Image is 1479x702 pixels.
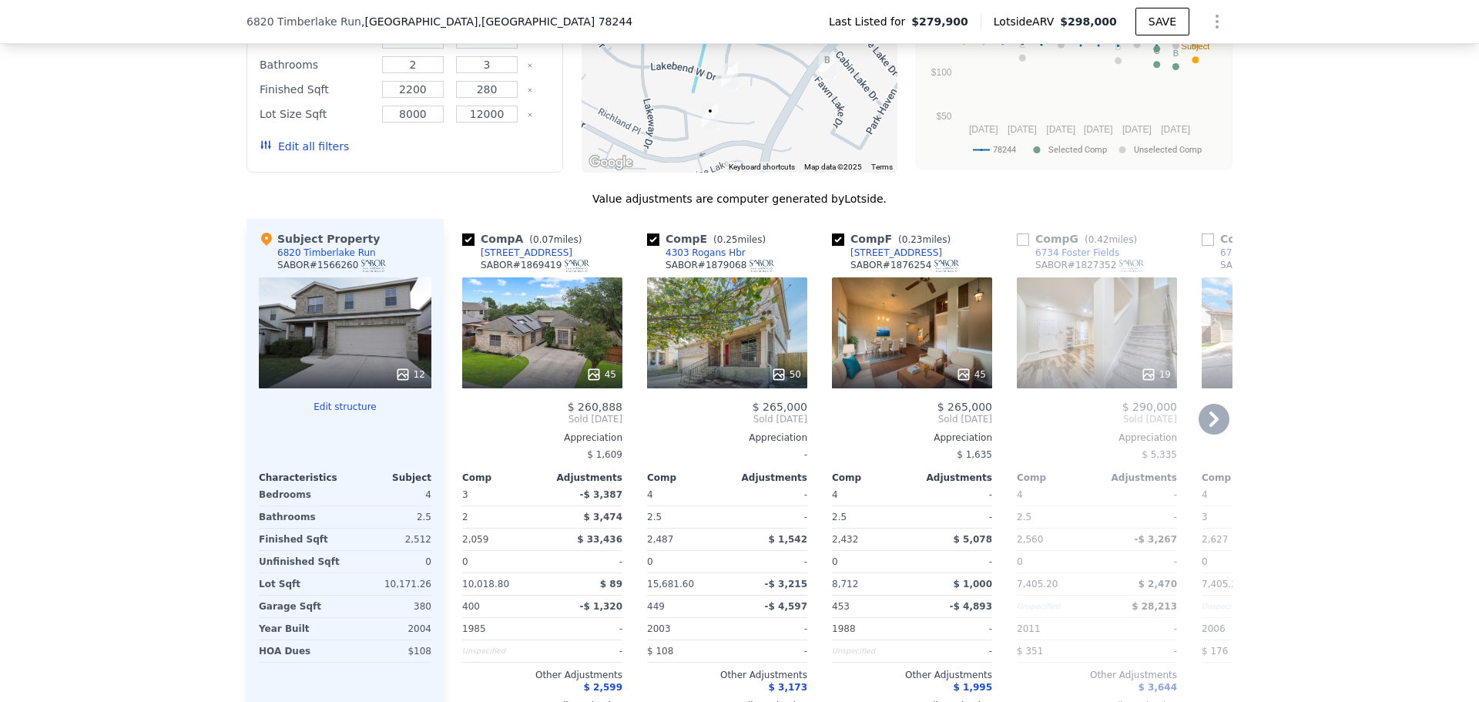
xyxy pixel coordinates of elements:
[1100,551,1177,573] div: -
[565,260,590,272] img: SABOR Logo
[348,640,431,662] div: $108
[1084,124,1113,135] text: [DATE]
[277,247,376,259] div: 6820 Timberlake Run
[259,506,342,528] div: Bathrooms
[1017,231,1143,247] div: Comp G
[765,579,807,589] span: -$ 3,215
[545,618,622,640] div: -
[1100,640,1177,662] div: -
[1202,618,1279,640] div: 2006
[585,153,636,173] a: Open this area in Google Maps (opens a new window)
[994,14,1060,29] span: Lotside ARV
[1220,247,1302,259] div: 6727 Lucky Fields
[246,191,1232,207] div: Value adjustments are computer generated by Lotside .
[1202,432,1362,444] div: Appreciation
[462,231,588,247] div: Comp A
[727,472,807,484] div: Adjustments
[462,247,572,259] a: [STREET_ADDRESS]
[1097,472,1177,484] div: Adjustments
[462,506,539,528] div: 2
[813,46,842,85] div: 5038 Fawn Lk
[259,472,345,484] div: Characteristics
[954,682,992,693] span: $ 1,995
[915,618,992,640] div: -
[462,534,488,545] span: 2,059
[730,551,807,573] div: -
[259,529,342,550] div: Finished Sqft
[915,506,992,528] div: -
[348,573,431,595] div: 10,171.26
[647,506,724,528] div: 2.5
[545,551,622,573] div: -
[765,601,807,612] span: -$ 4,597
[259,596,342,617] div: Garage Sqft
[850,259,960,272] div: SABOR # 1876254
[586,367,616,382] div: 45
[1141,367,1171,382] div: 19
[1017,618,1094,640] div: 2011
[1017,556,1023,567] span: 0
[1017,646,1043,657] span: $ 351
[1182,42,1210,51] text: Subject
[1017,489,1023,500] span: 4
[1135,8,1189,35] button: SAVE
[993,145,1016,155] text: 78244
[666,247,746,259] div: 4303 Rogans Hbr
[1202,596,1279,617] div: Unspecified
[462,601,480,612] span: 400
[1122,401,1177,413] span: $ 290,000
[729,162,795,173] button: Keyboard shortcuts
[1048,145,1107,155] text: Selected Comp
[1078,234,1143,245] span: ( miles)
[832,506,909,528] div: 2.5
[277,259,387,272] div: SABOR # 1566260
[395,367,425,382] div: 12
[584,682,622,693] span: $ 2,599
[462,413,622,425] span: Sold [DATE]
[1008,124,1037,135] text: [DATE]
[462,618,539,640] div: 1985
[832,669,992,681] div: Other Adjustments
[832,432,992,444] div: Appreciation
[533,234,554,245] span: 0.07
[348,506,431,528] div: 2.5
[715,57,744,96] div: 4303 Lakebend West Dr
[348,618,431,640] div: 2004
[462,669,622,681] div: Other Adjustments
[1202,472,1282,484] div: Comp
[523,234,588,245] span: ( miles)
[600,579,622,589] span: $ 89
[462,472,542,484] div: Comp
[527,112,533,118] button: Clear
[647,579,694,589] span: 15,681.60
[259,573,342,595] div: Lot Sqft
[1139,682,1177,693] span: $ 3,644
[1202,247,1302,259] a: 6727 Lucky Fields
[462,579,509,589] span: 10,018.80
[832,618,909,640] div: 1988
[1035,259,1145,272] div: SABOR # 1827352
[1017,534,1043,545] span: 2,560
[912,472,992,484] div: Adjustments
[934,260,960,272] img: SABOR Logo
[348,529,431,550] div: 2,512
[1202,506,1279,528] div: 3
[580,489,622,500] span: -$ 3,387
[1100,484,1177,506] div: -
[915,640,992,662] div: -
[1202,231,1328,247] div: Comp H
[750,260,775,272] img: SABOR Logo
[259,618,342,640] div: Year Built
[769,534,807,545] span: $ 1,542
[730,506,807,528] div: -
[345,472,431,484] div: Subject
[527,87,533,93] button: Clear
[1100,506,1177,528] div: -
[348,551,431,573] div: 0
[832,556,838,567] span: 0
[1202,6,1232,37] button: Show Options
[647,247,746,259] a: 4303 Rogans Hbr
[647,646,673,657] span: $ 108
[481,259,590,272] div: SABOR # 1869419
[1119,260,1145,272] img: SABOR Logo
